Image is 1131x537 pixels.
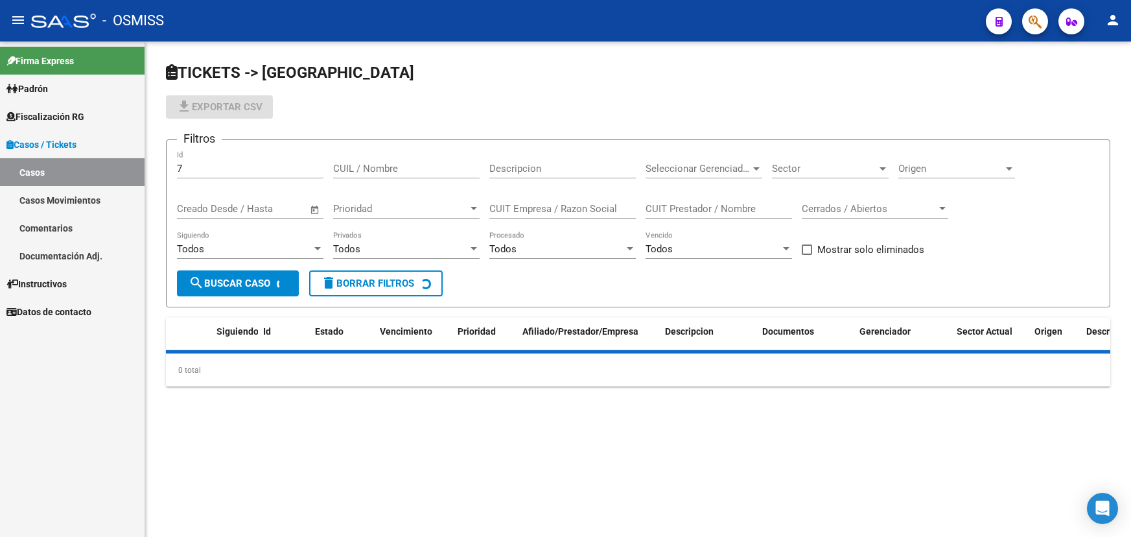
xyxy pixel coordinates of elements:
span: Datos de contacto [6,305,91,319]
button: Open calendar [308,202,323,217]
span: Origen [898,163,1003,174]
mat-icon: search [189,275,204,291]
button: Borrar Filtros [309,270,443,296]
span: TICKETS -> [GEOGRAPHIC_DATA] [166,64,414,82]
span: Vencimiento [380,326,432,337]
span: Gerenciador [859,326,911,337]
mat-icon: delete [321,275,336,291]
input: Start date [177,203,219,215]
span: Descripcion [665,326,714,337]
span: Fiscalización RG [6,110,84,124]
span: - OSMISS [102,6,164,35]
span: Seleccionar Gerenciador [646,163,751,174]
span: Instructivos [6,277,67,291]
datatable-header-cell: Documentos [757,318,854,361]
div: Open Intercom Messenger [1087,493,1118,524]
span: Exportar CSV [176,101,262,113]
span: Todos [646,243,673,255]
span: Id [263,326,271,337]
datatable-header-cell: Sector Actual [951,318,1029,361]
button: Exportar CSV [166,95,273,119]
datatable-header-cell: Siguiendo [211,318,258,361]
span: Prioridad [333,203,468,215]
span: Todos [177,243,204,255]
datatable-header-cell: Gerenciador [854,318,951,361]
span: Sector Actual [957,326,1012,337]
span: Sector [772,163,877,174]
span: Origen [1034,326,1062,337]
button: Buscar Caso [177,270,299,296]
span: Mostrar solo eliminados [817,242,924,257]
input: End date [231,203,294,215]
span: Buscar Caso [189,278,270,289]
datatable-header-cell: Vencimiento [375,318,452,361]
div: 0 total [166,354,1110,387]
datatable-header-cell: Prioridad [452,318,517,361]
span: Todos [333,243,360,255]
span: Padrón [6,82,48,96]
datatable-header-cell: Id [258,318,310,361]
span: Borrar Filtros [321,278,414,289]
mat-icon: file_download [176,99,192,114]
mat-icon: person [1105,12,1121,28]
datatable-header-cell: Afiliado/Prestador/Empresa [517,318,660,361]
span: Documentos [762,326,814,337]
span: Prioridad [458,326,496,337]
datatable-header-cell: Descripcion [660,318,757,361]
datatable-header-cell: Origen [1029,318,1081,361]
span: Estado [315,326,344,337]
span: Cerrados / Abiertos [802,203,937,215]
span: Firma Express [6,54,74,68]
mat-icon: menu [10,12,26,28]
span: Siguiendo [216,326,259,337]
datatable-header-cell: Estado [310,318,375,361]
h3: Filtros [177,130,222,148]
span: Casos / Tickets [6,137,76,152]
span: Afiliado/Prestador/Empresa [522,326,638,337]
span: Todos [489,243,517,255]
